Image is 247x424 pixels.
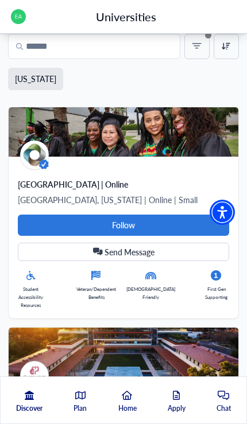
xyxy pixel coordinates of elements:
img: a swimming pool surrounded by buildings [9,328,238,377]
button: Follow [18,215,229,236]
div: Accessibility Menu [210,200,235,225]
div: Apply [168,391,186,423]
input: Search [8,34,180,59]
span: Send Message [105,248,155,255]
div: Discover [16,391,43,423]
label: [US_STATE] [15,73,56,85]
p: First Gen Supporting [203,285,229,301]
p: Veteran/Dependent Benefits [76,285,116,301]
p: Home [118,403,137,414]
p: [DEMOGRAPHIC_DATA] Friendly [126,285,175,301]
div: Plan [74,391,87,423]
button: Send Message [18,243,229,261]
p: Plan [74,403,87,414]
a: A group of diverse graduates in caps and gowns smiles together outdoors, celebrating their achiev... [9,107,238,318]
div: Home [118,391,137,423]
img: avatar [20,361,49,390]
p: Chat [217,403,231,414]
div: Chat [217,391,231,423]
p: Student Accessibility Resources [18,285,44,309]
img: avatar [20,141,49,169]
p: Apply [168,403,186,414]
p: [GEOGRAPHIC_DATA], [US_STATE] | Online | Small [18,193,229,207]
div: [GEOGRAPHIC_DATA] | Online [18,178,229,190]
p: Discover [16,403,43,414]
div: Universities [96,8,156,25]
img: A group of diverse graduates in caps and gowns smiles together outdoors, celebrating their achiev... [9,107,238,157]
